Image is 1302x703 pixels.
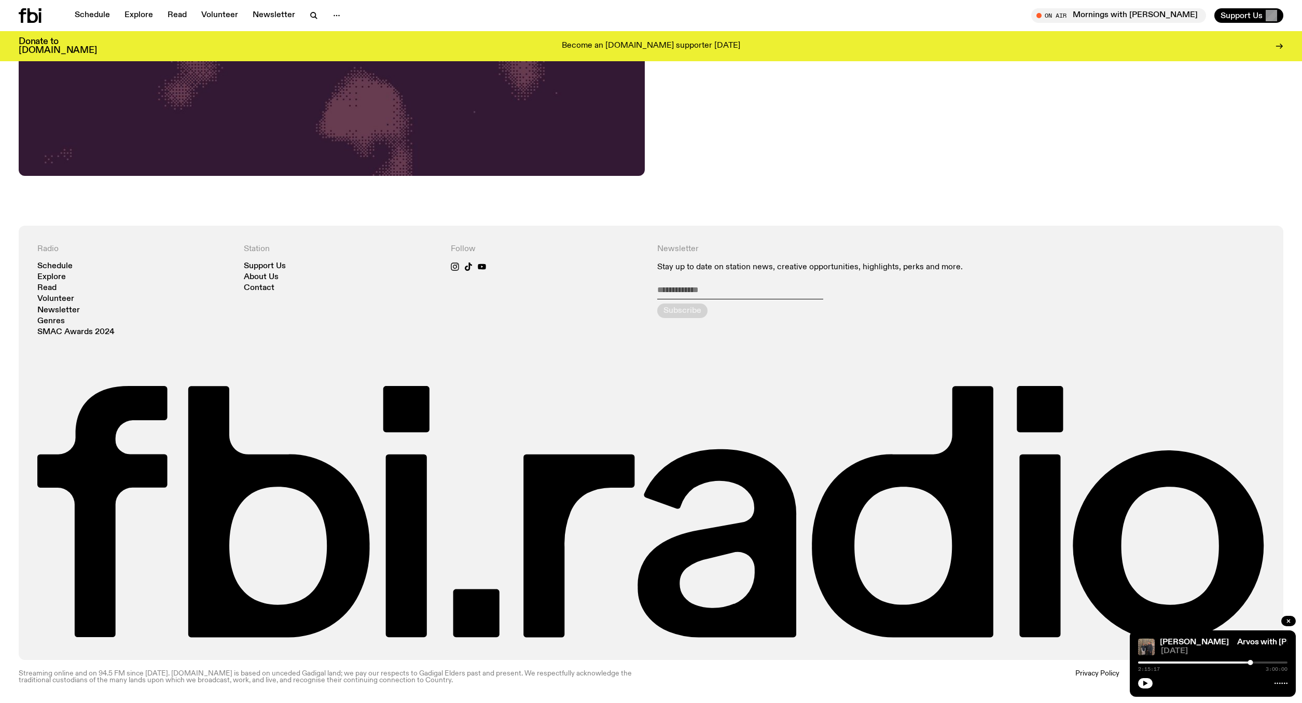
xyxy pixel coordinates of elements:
[19,670,645,684] p: Streaming online and on 94.5 FM since [DATE]. [DOMAIN_NAME] is based on unceded Gadigal land; we ...
[657,304,708,318] button: Subscribe
[244,284,274,292] a: Contact
[657,263,1058,272] p: Stay up to date on station news, creative opportunities, highlights, perks and more.
[1000,638,1229,646] a: Arvos with [PERSON_NAME] ✩ Interview: [PERSON_NAME]
[19,37,97,55] h3: Donate to [DOMAIN_NAME]
[195,8,244,23] a: Volunteer
[1138,667,1160,672] span: 2:15:17
[562,42,740,51] p: Become an [DOMAIN_NAME] supporter [DATE]
[118,8,159,23] a: Explore
[37,244,231,254] h4: Radio
[1161,647,1287,655] span: [DATE]
[37,318,65,325] a: Genres
[1266,667,1287,672] span: 3:00:00
[1221,11,1263,20] span: Support Us
[37,307,80,314] a: Newsletter
[244,273,279,281] a: About Us
[246,8,301,23] a: Newsletter
[37,263,73,270] a: Schedule
[657,244,1058,254] h4: Newsletter
[1075,670,1119,684] a: Privacy Policy
[1214,8,1283,23] button: Support Us
[37,284,57,292] a: Read
[68,8,116,23] a: Schedule
[37,273,66,281] a: Explore
[1138,639,1155,655] img: four people wearing black standing together in front of a wall of CDs
[161,8,193,23] a: Read
[37,328,115,336] a: SMAC Awards 2024
[37,295,74,303] a: Volunteer
[244,263,286,270] a: Support Us
[244,244,438,254] h4: Station
[1031,8,1206,23] button: On AirMornings with [PERSON_NAME]
[451,244,645,254] h4: Follow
